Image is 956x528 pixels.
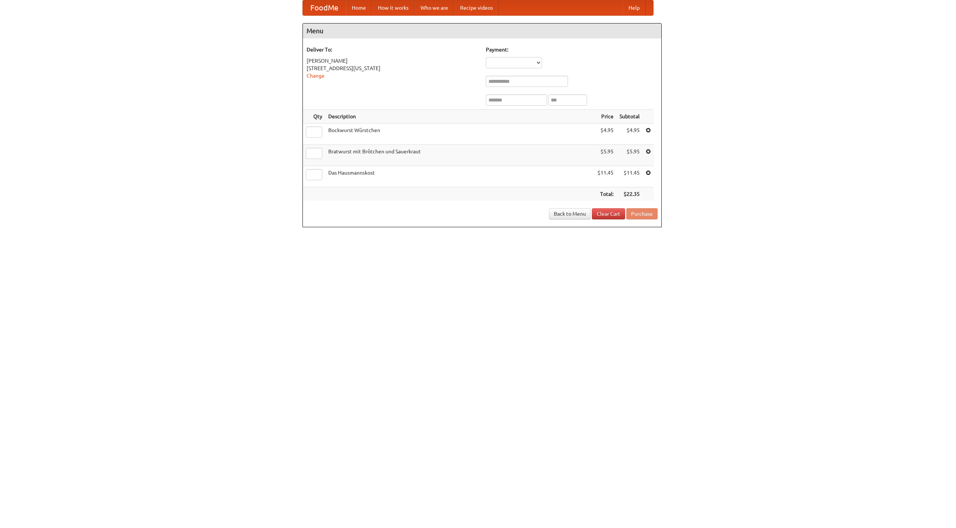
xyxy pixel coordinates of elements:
[617,145,643,166] td: $5.95
[617,166,643,187] td: $11.45
[549,208,591,219] a: Back to Menu
[592,208,625,219] a: Clear Cart
[595,187,617,201] th: Total:
[307,65,478,72] div: [STREET_ADDRESS][US_STATE]
[595,145,617,166] td: $5.95
[454,0,499,15] a: Recipe videos
[325,145,595,166] td: Bratwurst mit Brötchen und Sauerkraut
[307,73,325,79] a: Change
[325,166,595,187] td: Das Hausmannskost
[595,166,617,187] td: $11.45
[307,46,478,53] h5: Deliver To:
[486,46,658,53] h5: Payment:
[415,0,454,15] a: Who we are
[595,110,617,124] th: Price
[346,0,372,15] a: Home
[617,187,643,201] th: $22.35
[307,57,478,65] div: [PERSON_NAME]
[617,124,643,145] td: $4.95
[325,124,595,145] td: Bockwurst Würstchen
[617,110,643,124] th: Subtotal
[303,0,346,15] a: FoodMe
[303,110,325,124] th: Qty
[595,124,617,145] td: $4.95
[325,110,595,124] th: Description
[623,0,646,15] a: Help
[626,208,658,219] button: Purchase
[303,24,661,38] h4: Menu
[372,0,415,15] a: How it works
